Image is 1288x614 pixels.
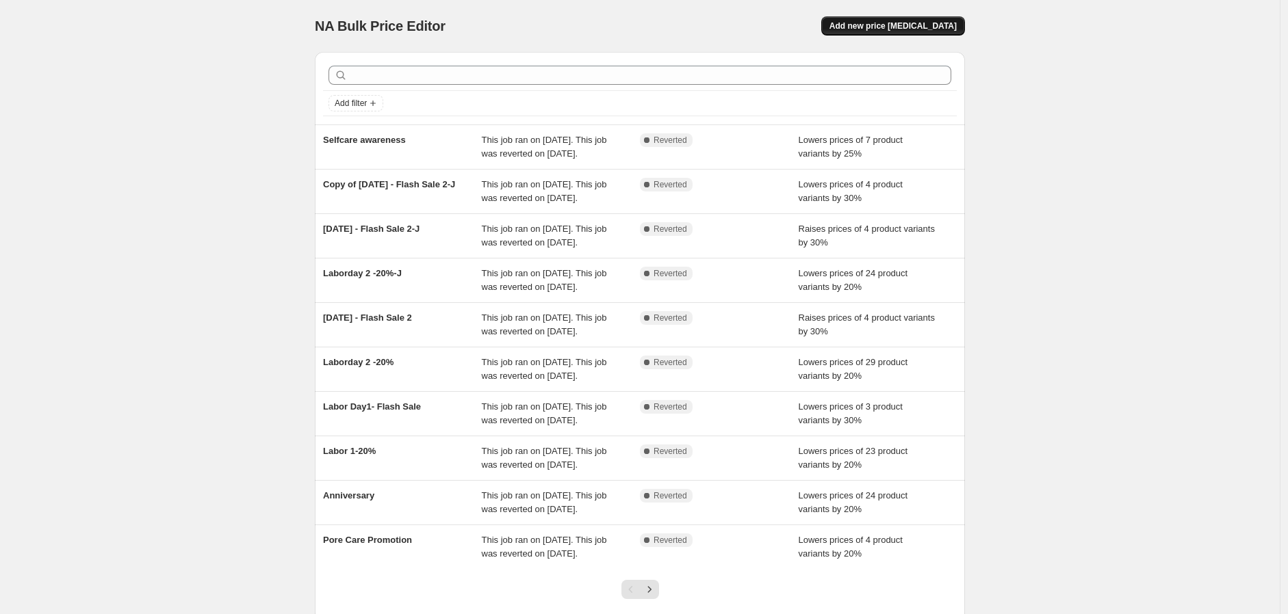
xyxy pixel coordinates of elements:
[640,580,659,599] button: Next
[654,357,687,368] span: Reverted
[329,95,383,111] button: Add filter
[482,535,607,559] span: This job ran on [DATE]. This job was reverted on [DATE].
[482,446,607,470] span: This job ran on [DATE]. This job was reverted on [DATE].
[654,179,687,190] span: Reverted
[482,401,607,425] span: This job ran on [DATE]. This job was reverted on [DATE].
[799,446,908,470] span: Lowers prices of 23 product variants by 20%
[323,179,455,189] span: Copy of [DATE] - Flash Sale 2-J
[323,535,412,545] span: Pore Care Promotion
[654,446,687,457] span: Reverted
[799,135,903,159] span: Lowers prices of 7 product variants by 25%
[654,535,687,546] span: Reverted
[654,224,687,235] span: Reverted
[482,135,607,159] span: This job ran on [DATE]. This job was reverted on [DATE].
[799,401,903,425] span: Lowers prices of 3 product variants by 30%
[482,224,607,248] span: This job ran on [DATE]. This job was reverted on [DATE].
[799,179,903,203] span: Lowers prices of 4 product variants by 30%
[323,135,406,145] span: Selfcare awareness
[799,224,935,248] span: Raises prices of 4 product variants by 30%
[482,357,607,381] span: This job ran on [DATE]. This job was reverted on [DATE].
[323,490,374,500] span: Anniversary
[654,401,687,412] span: Reverted
[323,312,412,323] span: [DATE] - Flash Sale 2
[799,268,908,292] span: Lowers prices of 24 product variants by 20%
[799,535,903,559] span: Lowers prices of 4 product variants by 20%
[821,16,965,36] button: Add new price [MEDICAL_DATA]
[482,179,607,203] span: This job ran on [DATE]. This job was reverted on [DATE].
[799,490,908,514] span: Lowers prices of 24 product variants by 20%
[654,135,687,146] span: Reverted
[654,268,687,279] span: Reverted
[335,98,367,109] span: Add filter
[482,268,607,292] span: This job ran on [DATE]. This job was reverted on [DATE].
[799,357,908,381] span: Lowers prices of 29 product variants by 20%
[323,446,376,456] span: Labor 1-20%
[799,312,935,336] span: Raises prices of 4 product variants by 30%
[829,21,957,31] span: Add new price [MEDICAL_DATA]
[482,490,607,514] span: This job ran on [DATE]. This job was reverted on [DATE].
[315,18,446,34] span: NA Bulk Price Editor
[482,312,607,336] span: This job ran on [DATE]. This job was reverted on [DATE].
[323,357,394,367] span: Laborday 2 -20%
[654,490,687,501] span: Reverted
[323,401,421,412] span: Labor Day1- Flash Sale
[621,580,659,599] nav: Pagination
[323,224,420,234] span: [DATE] - Flash Sale 2-J
[654,312,687,323] span: Reverted
[323,268,402,278] span: Laborday 2 -20%-J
